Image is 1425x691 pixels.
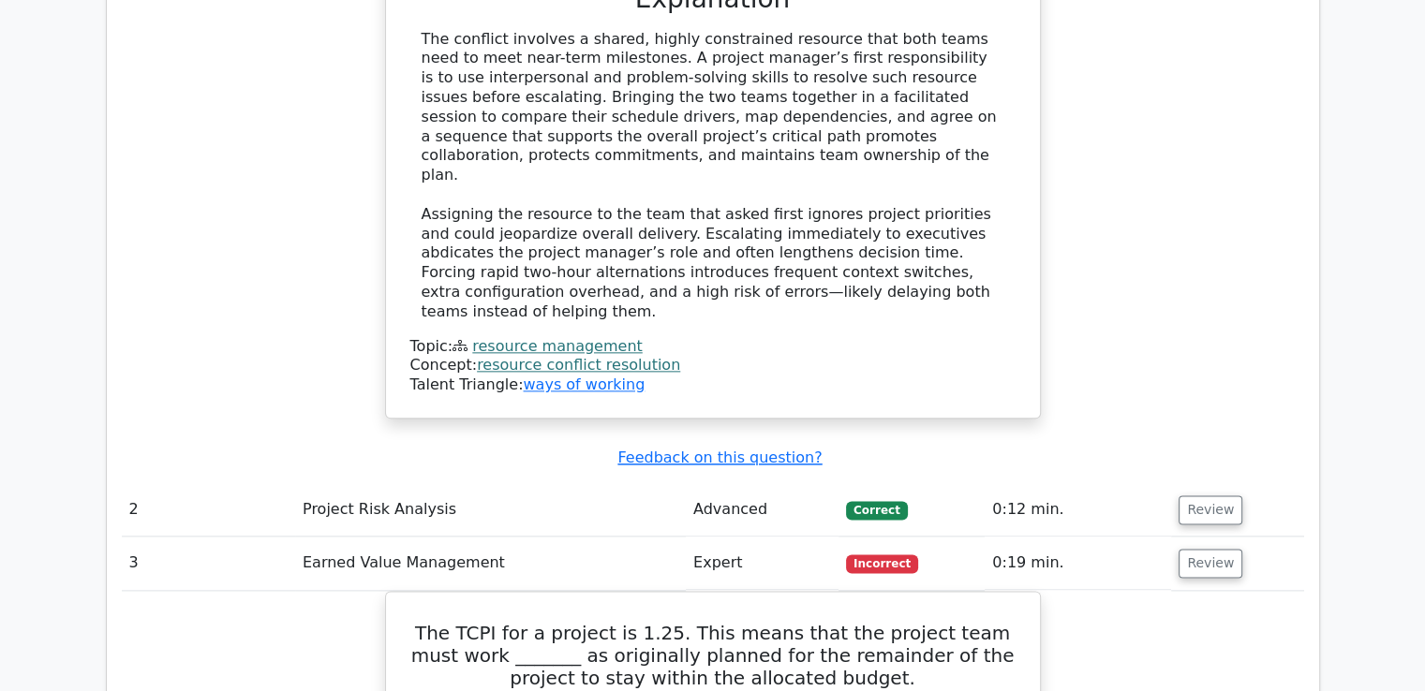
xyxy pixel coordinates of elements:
[617,448,822,466] a: Feedback on this question?
[1179,495,1242,524] button: Review
[846,554,918,573] span: Incorrect
[408,622,1017,689] h5: The TCPI for a project is 1.25. This means that the project team must work _______ as originally ...
[523,375,645,393] a: ways of working
[295,483,686,537] td: Project Risk Analysis
[477,356,680,374] a: resource conflict resolution
[122,483,295,537] td: 2
[686,537,839,590] td: Expert
[410,356,1016,375] div: Concept:
[295,537,686,590] td: Earned Value Management
[472,337,642,355] a: resource management
[846,501,907,520] span: Correct
[122,537,295,590] td: 3
[686,483,839,537] td: Advanced
[422,30,1004,322] div: The conflict involves a shared, highly constrained resource that both teams need to meet near-ter...
[1179,549,1242,578] button: Review
[410,337,1016,357] div: Topic:
[410,337,1016,395] div: Talent Triangle:
[985,537,1171,590] td: 0:19 min.
[985,483,1171,537] td: 0:12 min.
